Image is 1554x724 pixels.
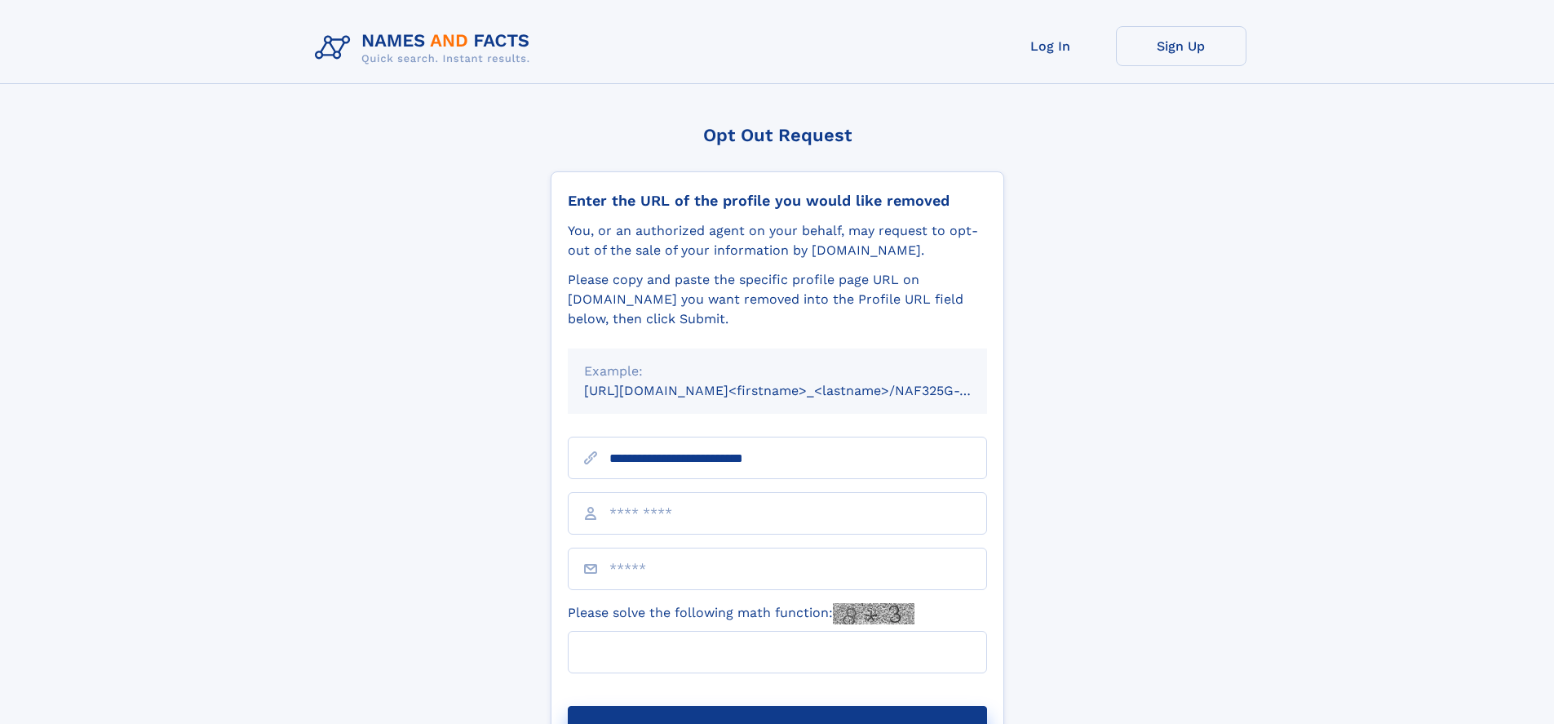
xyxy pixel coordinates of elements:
a: Sign Up [1116,26,1246,66]
small: [URL][DOMAIN_NAME]<firstname>_<lastname>/NAF325G-xxxxxxxx [584,383,1018,398]
label: Please solve the following math function: [568,603,914,624]
div: You, or an authorized agent on your behalf, may request to opt-out of the sale of your informatio... [568,221,987,260]
a: Log In [985,26,1116,66]
div: Example: [584,362,971,381]
img: Logo Names and Facts [308,26,543,70]
div: Enter the URL of the profile you would like removed [568,192,987,210]
div: Please copy and paste the specific profile page URL on [DOMAIN_NAME] you want removed into the Pr... [568,270,987,329]
div: Opt Out Request [551,125,1004,145]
